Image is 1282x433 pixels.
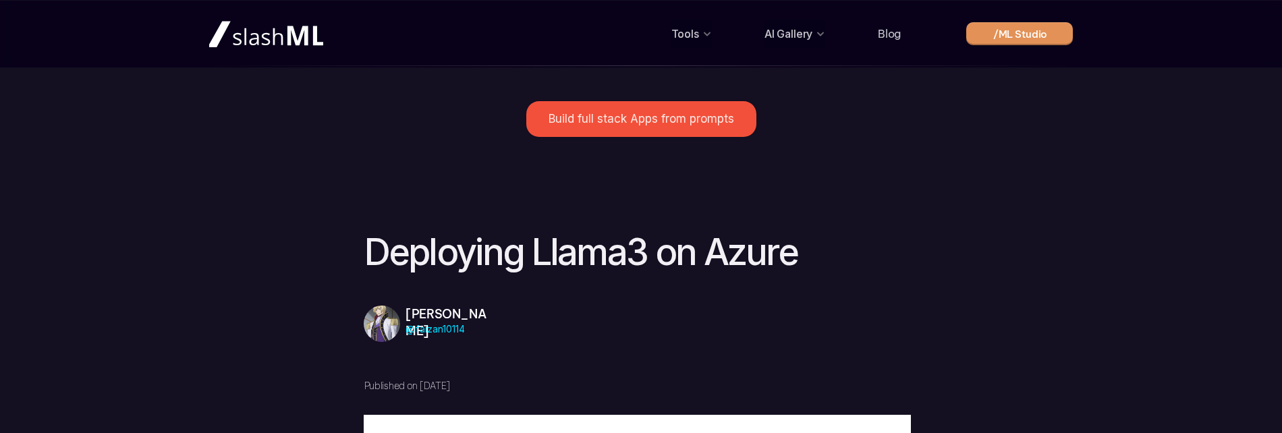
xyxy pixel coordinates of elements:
[671,23,699,45] p: Tools
[406,320,497,339] p: @faizan10114
[526,101,756,136] a: Build full stack Apps from prompts
[364,380,507,392] p: Published on [DATE]
[406,306,497,339] p: [PERSON_NAME]
[364,230,798,274] a: Deploying Llama3 on Azure
[549,112,734,125] p: Build full stack Apps from prompts
[764,23,812,45] p: AI Gallery
[993,27,1048,41] p: /ML Studio
[966,22,1073,45] a: /ML Studio
[878,27,901,40] a: Blog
